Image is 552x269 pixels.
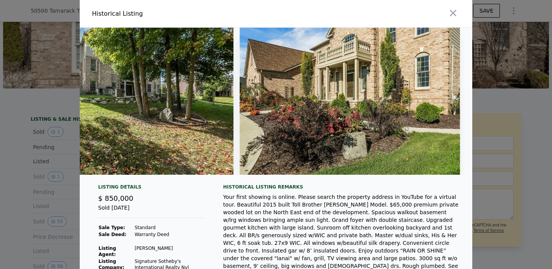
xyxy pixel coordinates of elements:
[98,194,133,202] span: $ 850,000
[134,245,205,258] td: [PERSON_NAME]
[99,225,125,230] strong: Sale Type:
[240,28,460,175] img: Property Img
[92,9,273,18] div: Historical Listing
[99,232,127,237] strong: Sale Deed:
[134,231,205,238] td: Warranty Deed
[99,246,116,257] strong: Listing Agent:
[13,28,233,175] img: Property Img
[98,184,205,193] div: Listing Details
[134,224,205,231] td: Standard
[98,204,205,218] div: Sold [DATE]
[223,184,460,190] div: Historical Listing remarks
